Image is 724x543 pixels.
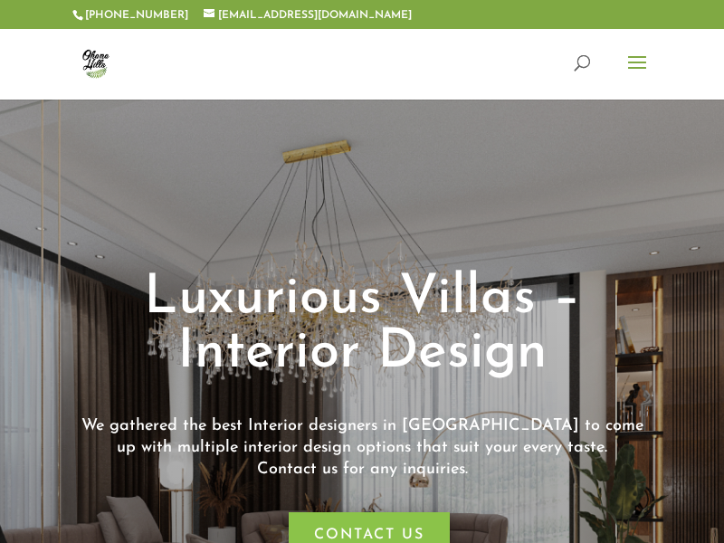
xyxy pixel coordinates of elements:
[72,416,652,481] p: We gathered the best Interior designers in [GEOGRAPHIC_DATA] to come up with multiple interior de...
[72,271,652,389] h1: Luxurious Villas – Interior Design
[204,10,412,21] a: [EMAIL_ADDRESS][DOMAIN_NAME]
[76,43,115,82] img: ohana-hills
[85,10,188,21] a: [PHONE_NUMBER]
